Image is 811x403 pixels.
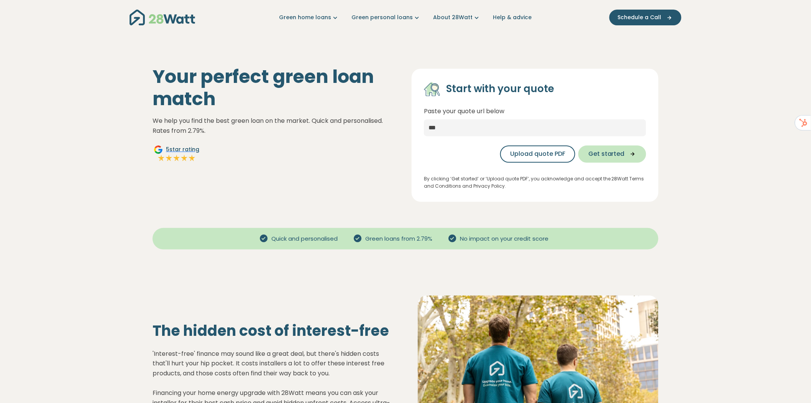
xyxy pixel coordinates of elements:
a: Help & advice [493,13,532,21]
p: By clicking ‘Get started’ or ‘Upload quote PDF’, you acknowledge and accept the 28Watt Terms and ... [424,175,646,190]
span: Upload quote PDF [510,149,565,159]
img: Full star [158,154,165,162]
h1: Your perfect green loan match [153,66,399,110]
span: 5 star rating [166,145,199,154]
span: No impact on your credit score [457,235,552,243]
span: Green loans from 2.79% [363,235,436,243]
p: We help you find the best green loan on the market. Quick and personalised. Rates from 2.79%. [153,116,399,135]
span: Get started [588,149,625,159]
button: Upload quote PDF [500,145,575,163]
a: Green home loans [279,13,339,21]
button: Schedule a Call [609,10,681,25]
img: Full star [181,154,188,162]
img: Google [154,145,163,154]
h2: The hidden cost of interest-free [153,322,393,340]
span: Schedule a Call [618,13,662,21]
a: Green personal loans [351,13,421,21]
img: 28Watt [130,10,195,25]
span: Quick and personalised [269,235,341,243]
img: Full star [173,154,181,162]
a: Google5star ratingFull starFull starFull starFull starFull star [153,145,200,164]
p: Paste your quote url below [424,106,646,116]
nav: Main navigation [130,8,681,27]
img: Full star [165,154,173,162]
img: Full star [188,154,196,162]
a: About 28Watt [433,13,481,21]
button: Get started [578,145,646,163]
h4: Start with your quote [446,83,554,96]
